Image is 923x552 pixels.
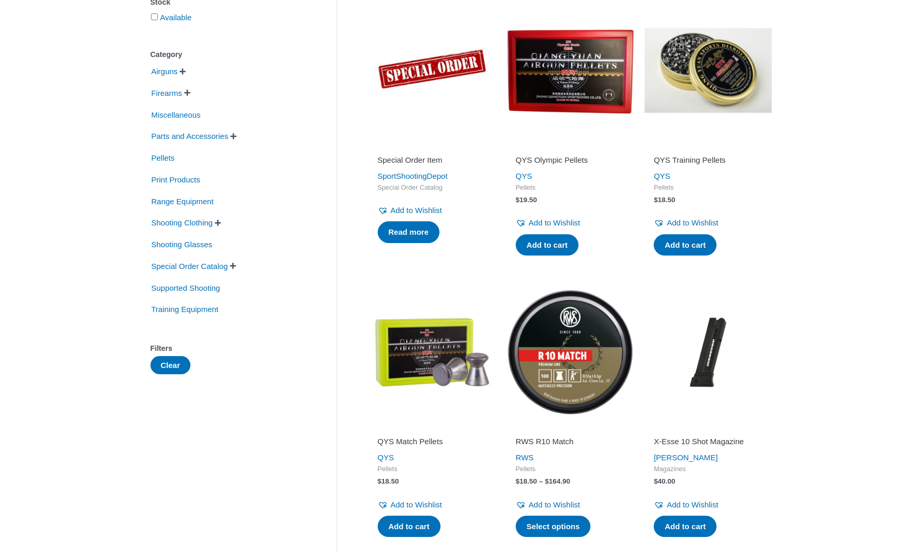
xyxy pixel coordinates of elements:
[150,66,179,75] a: Airguns
[539,477,543,485] span: –
[654,155,763,165] h2: QYS Training Pellets
[150,261,229,270] a: Special Order Catalog
[654,465,763,474] span: Magazines
[150,341,306,356] div: Filters
[516,436,625,450] a: RWS R10 Match
[654,196,675,204] bdi: 18.50
[516,465,625,474] span: Pellets
[150,279,222,297] span: Supported Shooting
[180,68,186,75] span: 
[150,171,201,189] span: Print Products
[150,88,183,97] a: Firearms
[654,436,763,450] a: X-Esse 10 Shot Magazine
[150,214,214,232] span: Shooting Clothing
[150,109,202,118] a: Miscellaneous
[391,206,442,215] span: Add to Wishlist
[516,453,534,462] a: RWS
[160,13,192,22] a: Available
[644,7,772,134] img: QYS Training Pellets
[516,140,625,153] iframe: Customer reviews powered by Trustpilot
[378,498,442,512] a: Add to Wishlist
[545,477,549,485] span: $
[654,477,658,485] span: $
[654,516,717,537] a: Add to cart: “X-Esse 10 Shot Magazine”
[150,149,176,167] span: Pellets
[378,516,440,537] a: Add to cart: “QYS Match Pellets”
[545,477,570,485] bdi: 164.90
[150,196,215,205] a: Range Equipment
[150,258,229,275] span: Special Order Catalog
[378,465,487,474] span: Pellets
[150,239,214,248] a: Shooting Glasses
[516,196,520,204] span: $
[667,218,718,227] span: Add to Wishlist
[378,221,440,243] a: Read more about “Special Order Item”
[378,155,487,165] h2: Special Order Item
[654,498,718,512] a: Add to Wishlist
[150,131,229,140] a: Parts and Accessories
[378,477,399,485] bdi: 18.50
[150,153,176,162] a: Pellets
[215,219,221,227] span: 
[184,89,190,96] span: 
[516,183,625,192] span: Pellets
[378,183,487,192] span: Special Order Catalog
[230,133,237,140] span: 
[150,218,214,227] a: Shooting Clothing
[654,477,675,485] bdi: 40.00
[654,183,763,192] span: Pellets
[506,288,634,416] img: RWS R10 Match
[516,498,580,512] a: Add to Wishlist
[230,262,236,270] span: 
[516,216,580,230] a: Add to Wishlist
[516,422,625,434] iframe: Customer reviews powered by Trustpilot
[150,236,214,253] span: Shooting Glasses
[516,436,625,447] h2: RWS R10 Match
[378,203,442,218] a: Add to Wishlist
[368,288,496,416] img: QYS Match Pellets
[378,477,382,485] span: $
[654,453,718,462] a: [PERSON_NAME]
[150,301,220,318] span: Training Equipment
[506,7,634,134] img: QYS Olympic Pellets
[516,172,532,180] a: QYS
[150,47,306,62] div: Category
[516,155,625,165] h2: QYS Olympic Pellets
[378,453,394,462] a: QYS
[378,436,487,450] a: QYS Match Pellets
[150,193,215,210] span: Range Equipment
[654,216,718,230] a: Add to Wishlist
[378,140,487,153] iframe: Customer reviews powered by Trustpilot
[667,500,718,509] span: Add to Wishlist
[644,288,772,416] img: X-Esse 10 Shot Magazine
[150,175,201,183] a: Print Products
[391,500,442,509] span: Add to Wishlist
[516,477,537,485] bdi: 18.50
[654,422,763,434] iframe: Customer reviews powered by Trustpilot
[654,155,763,169] a: QYS Training Pellets
[654,172,670,180] a: QYS
[516,234,578,256] a: Add to cart: “QYS Olympic Pellets”
[516,155,625,169] a: QYS Olympic Pellets
[378,172,448,180] a: SportShootingDepot
[150,304,220,313] a: Training Equipment
[150,128,229,145] span: Parts and Accessories
[150,356,191,374] button: Clear
[516,196,537,204] bdi: 19.50
[368,7,496,134] img: Special Order Item
[654,436,763,447] h2: X-Esse 10 Shot Magazine
[378,155,487,169] a: Special Order Item
[150,282,222,291] a: Supported Shooting
[150,106,202,124] span: Miscellaneous
[654,196,658,204] span: $
[516,516,591,537] a: Select options for “RWS R10 Match”
[150,63,179,80] span: Airguns
[378,422,487,434] iframe: Customer reviews powered by Trustpilot
[654,234,717,256] a: Add to cart: “QYS Training Pellets”
[151,13,158,20] input: Available
[378,436,487,447] h2: QYS Match Pellets
[150,84,183,102] span: Firearms
[529,218,580,227] span: Add to Wishlist
[654,140,763,153] iframe: Customer reviews powered by Trustpilot
[529,500,580,509] span: Add to Wishlist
